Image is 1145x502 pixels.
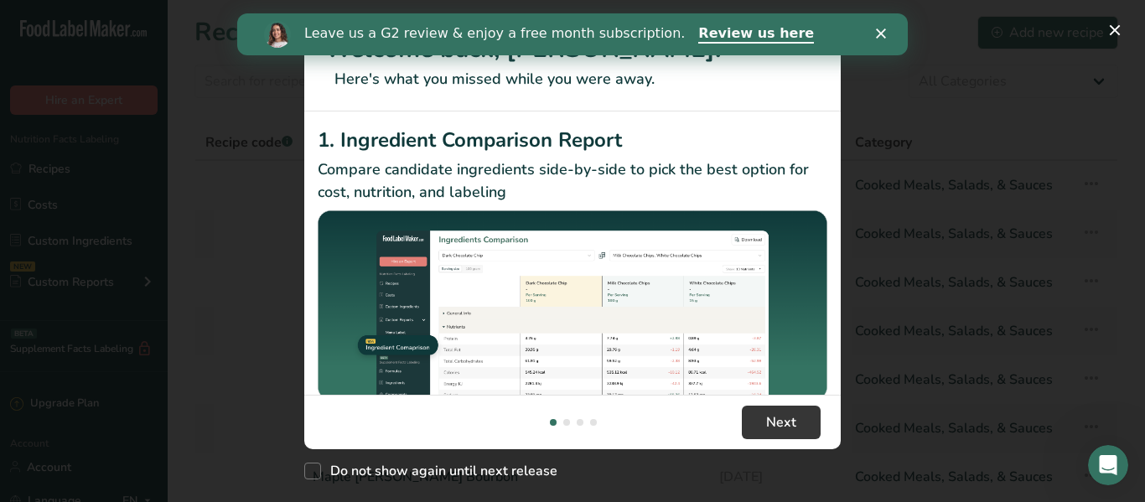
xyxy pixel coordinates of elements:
iframe: Intercom live chat [1088,445,1128,485]
h2: 1. Ingredient Comparison Report [318,125,827,155]
p: Compare candidate ingredients side-by-side to pick the best option for cost, nutrition, and labeling [318,158,827,204]
p: Here's what you missed while you were away. [324,68,821,91]
div: Close [639,15,655,25]
iframe: Intercom live chat banner [237,13,908,55]
img: Ingredient Comparison Report [318,210,827,401]
button: Next [742,406,821,439]
span: Do not show again until next release [321,463,557,479]
span: Next [766,412,796,432]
